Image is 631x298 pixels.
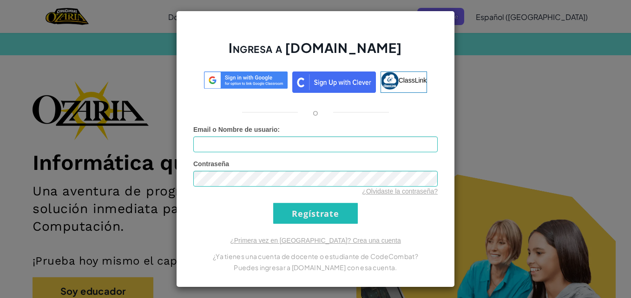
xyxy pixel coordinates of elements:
img: clever_sso_button@2x.png [292,71,376,93]
img: log-in-google-sso.svg [204,71,288,89]
span: ClassLink [399,77,427,84]
span: Contraseña [193,160,229,168]
p: Puedes ingresar a [DOMAIN_NAME] con esa cuenta. [193,262,438,273]
a: ¿Primera vez en [GEOGRAPHIC_DATA]? Crea una cuenta [230,237,401,244]
h2: Ingresa a [DOMAIN_NAME] [193,39,438,66]
img: classlink-logo-small.png [381,72,399,90]
span: Email o Nombre de usuario [193,126,277,133]
input: Regístrate [273,203,358,224]
p: ¿Ya tienes una cuenta de docente o estudiante de CodeCombat? [193,251,438,262]
a: ¿Olvidaste la contraseña? [362,188,438,195]
label: : [193,125,280,134]
p: o [313,107,318,118]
